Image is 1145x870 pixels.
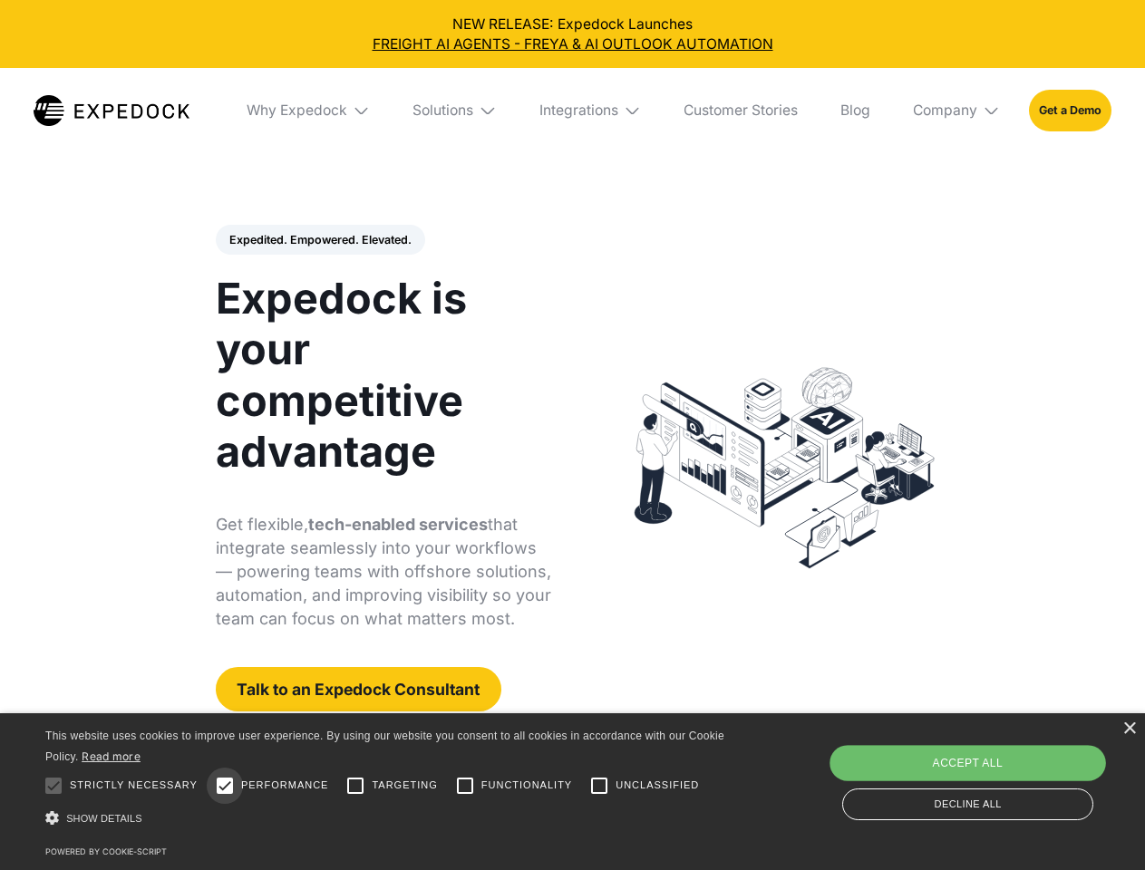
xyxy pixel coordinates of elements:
[70,778,198,793] span: Strictly necessary
[216,667,501,711] a: Talk to an Expedock Consultant
[308,515,488,534] strong: tech-enabled services
[913,101,977,120] div: Company
[45,846,167,856] a: Powered by cookie-script
[399,68,511,153] div: Solutions
[372,778,437,793] span: Targeting
[15,14,1131,54] div: NEW RELEASE: Expedock Launches
[82,749,141,763] a: Read more
[481,778,572,793] span: Functionality
[241,778,329,793] span: Performance
[45,807,731,831] div: Show details
[412,101,473,120] div: Solutions
[216,513,552,631] p: Get flexible, that integrate seamlessly into your workflows — powering teams with offshore soluti...
[1029,90,1111,130] a: Get a Demo
[232,68,384,153] div: Why Expedock
[247,101,347,120] div: Why Expedock
[216,273,552,477] h1: Expedock is your competitive advantage
[525,68,655,153] div: Integrations
[669,68,811,153] a: Customer Stories
[616,778,699,793] span: Unclassified
[830,745,1105,781] div: Accept all
[45,730,724,763] span: This website uses cookies to improve user experience. By using our website you consent to all coo...
[15,34,1131,54] a: FREIGHT AI AGENTS - FREYA & AI OUTLOOK AUTOMATION
[898,68,1014,153] div: Company
[826,68,884,153] a: Blog
[539,101,618,120] div: Integrations
[66,813,142,824] span: Show details
[843,674,1145,870] iframe: Chat Widget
